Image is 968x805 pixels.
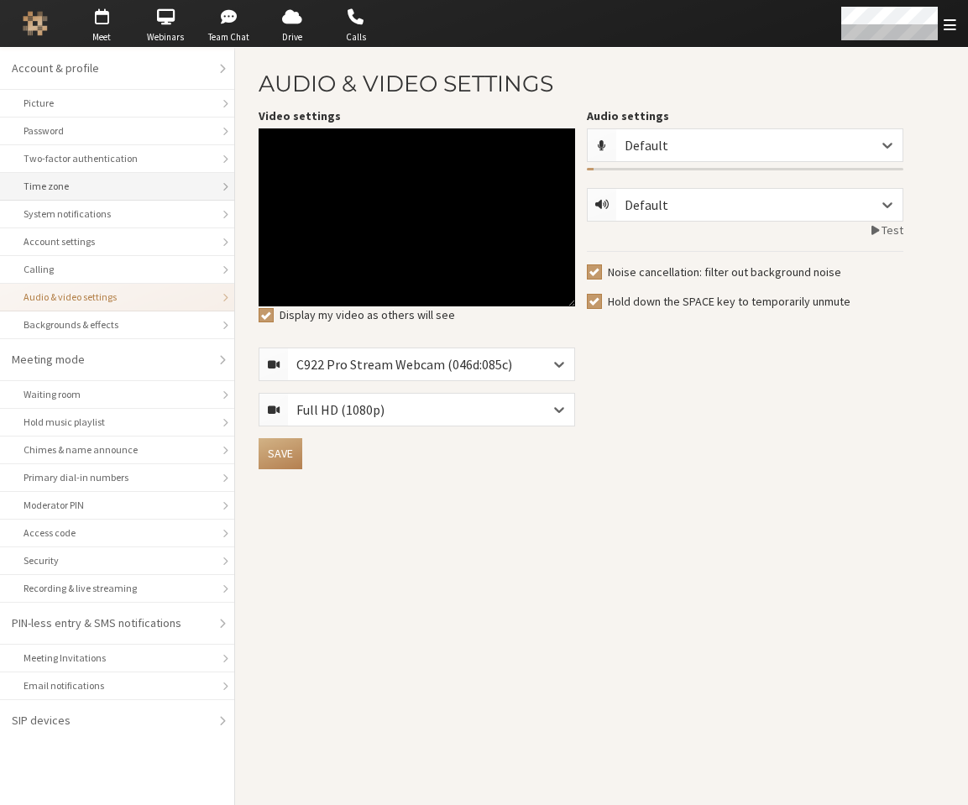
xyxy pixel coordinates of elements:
[24,96,211,111] div: Picture
[587,107,903,125] label: Audio settings
[24,262,211,277] div: Calling
[296,354,539,374] div: C922 Pro Stream Webcam (046d:085c)
[136,30,195,44] span: Webinars
[24,387,211,402] div: Waiting room
[72,30,131,44] span: Meet
[24,317,211,332] div: Backgrounds & effects
[24,415,211,430] div: Hold music playlist
[200,30,259,44] span: Team Chat
[12,712,211,729] div: SIP devices
[259,71,903,96] h2: Audio & video settings
[24,151,211,166] div: Two-factor authentication
[24,123,211,139] div: Password
[23,11,48,36] img: Iotum
[871,222,904,239] button: Test
[625,195,695,215] div: Default
[259,107,575,125] label: Video settings
[327,30,385,44] span: Calls
[24,553,211,568] div: Security
[24,234,211,249] div: Account settings
[24,498,211,513] div: Moderator PIN
[296,400,411,420] div: Full HD (1080p)
[24,651,211,666] div: Meeting Invitations
[608,293,904,311] label: Hold down the SPACE key to temporarily unmute
[12,60,211,77] div: Account & profile
[608,264,904,281] label: Noise cancellation: filter out background noise
[263,30,322,44] span: Drive
[259,438,302,469] button: Save
[12,614,211,632] div: PIN-less entry & SMS notifications
[24,179,211,194] div: Time zone
[926,761,955,793] iframe: Chat
[24,581,211,596] div: Recording & live streaming
[24,442,211,457] div: Chimes & name announce
[625,135,695,155] div: Default
[280,306,576,324] label: Display my video as others will see
[24,525,211,541] div: Access code
[24,206,211,222] div: System notifications
[24,678,211,693] div: Email notifications
[12,351,211,369] div: Meeting mode
[24,470,211,485] div: Primary dial-in numbers
[24,290,211,305] div: Audio & video settings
